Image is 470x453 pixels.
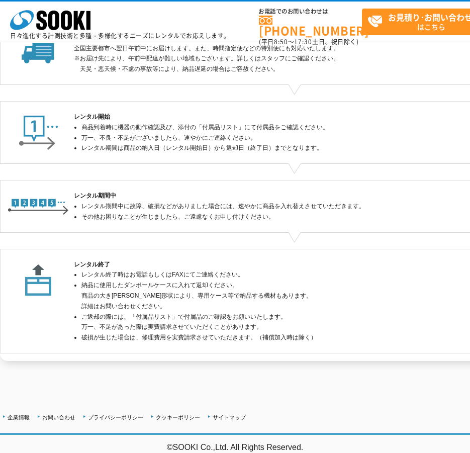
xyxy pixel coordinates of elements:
[88,414,143,420] a: プライバシーポリシー
[259,16,362,36] a: [PHONE_NUMBER]
[213,414,246,420] a: サイトマップ
[8,191,69,219] img: レンタル期間中
[8,112,70,150] img: レンタル開始
[156,414,200,420] a: クッキーポリシー
[8,259,69,298] img: レンタル終了
[8,414,30,420] a: 企業情報
[259,9,362,15] span: お電話でのお問い合わせは
[8,33,69,65] img: 配送・納品
[10,33,230,39] p: 日々進化する計測技術と多種・多様化するニーズにレンタルでお応えします。
[42,414,75,420] a: お問い合わせ
[274,37,288,46] span: 8:50
[259,37,358,46] span: (平日 ～ 土日、祝日除く)
[294,37,312,46] span: 17:30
